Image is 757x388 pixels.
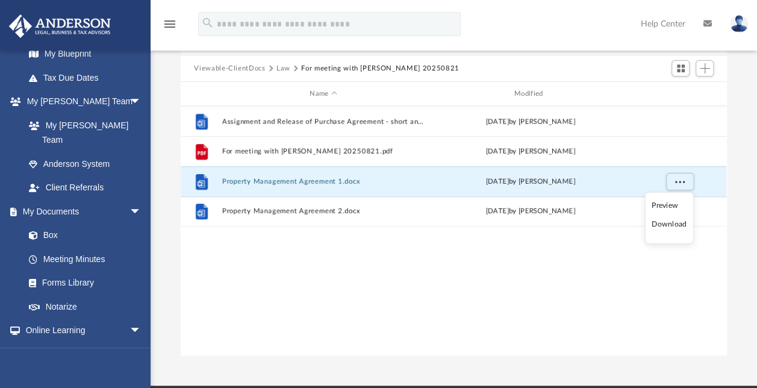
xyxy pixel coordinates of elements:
[486,148,509,155] span: [DATE]
[17,224,148,248] a: Box
[17,295,154,319] a: Notarize
[429,146,632,157] div: by [PERSON_NAME]
[17,176,154,200] a: Client Referrals
[486,118,509,125] span: [DATE]
[181,106,726,356] div: grid
[222,148,425,155] button: For meeting with [PERSON_NAME] 20250821.pdf
[163,17,177,31] i: menu
[17,42,154,66] a: My Blueprint
[429,116,632,127] div: by [PERSON_NAME]
[429,206,632,217] div: by [PERSON_NAME]
[730,15,748,33] img: User Pic
[222,89,424,99] div: Name
[17,247,154,271] a: Meeting Minutes
[129,319,154,343] span: arrow_drop_down
[8,90,154,114] a: My [PERSON_NAME] Teamarrow_drop_down
[276,63,290,74] button: Law
[486,208,509,214] span: [DATE]
[17,113,148,152] a: My [PERSON_NAME] Team
[17,152,154,176] a: Anderson System
[186,89,216,99] div: id
[129,90,154,114] span: arrow_drop_down
[696,60,714,77] button: Add
[17,271,148,295] a: Forms Library
[163,23,177,31] a: menu
[429,177,632,187] div: by [PERSON_NAME]
[8,319,154,343] a: Online Learningarrow_drop_down
[222,117,425,125] button: Assignment and Release of Purchase Agreement - short and long forms.docx
[5,14,114,38] img: Anderson Advisors Platinum Portal
[671,60,690,77] button: Switch to Grid View
[194,63,265,74] button: Viewable-ClientDocs
[8,199,154,224] a: My Documentsarrow_drop_down
[17,66,160,90] a: Tax Due Dates
[637,89,721,99] div: id
[222,178,425,186] button: Property Management Agreement 1.docx
[486,178,509,185] span: [DATE]
[644,192,693,244] ul: More options
[652,199,687,211] li: Preview
[129,199,154,224] span: arrow_drop_down
[201,16,214,30] i: search
[222,207,425,215] button: Property Management Agreement 2.docx
[17,342,154,366] a: Courses
[666,173,694,191] button: More options
[301,63,459,74] button: For meeting with [PERSON_NAME] 20250821
[429,89,632,99] div: Modified
[652,218,687,231] li: Download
